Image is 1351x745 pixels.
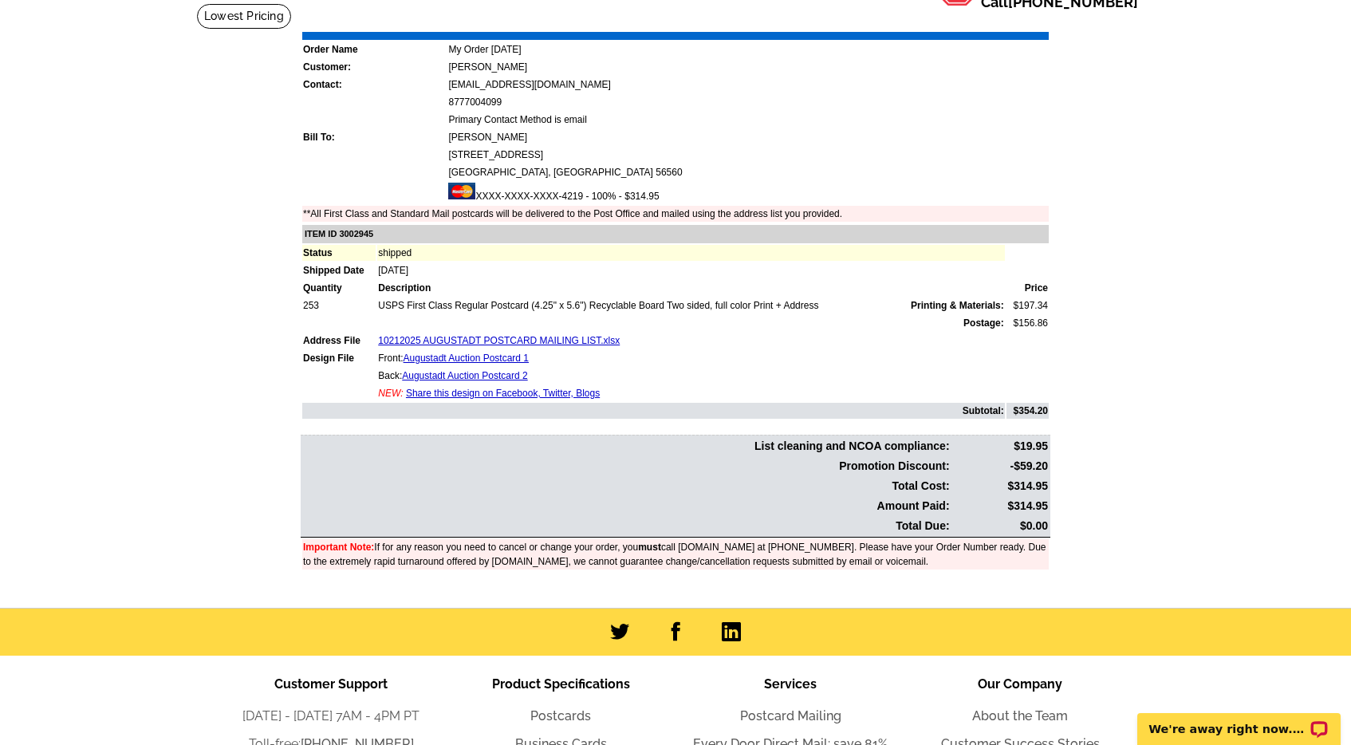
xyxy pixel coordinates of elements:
[302,262,376,278] td: Shipped Date
[302,298,376,313] td: 253
[274,676,388,692] span: Customer Support
[377,280,1005,296] td: Description
[447,94,1049,110] td: 8777004099
[1006,280,1049,296] td: Price
[530,708,591,723] a: Postcards
[302,497,951,515] td: Amount Paid:
[978,676,1062,692] span: Our Company
[302,59,446,75] td: Customer:
[447,112,1049,128] td: Primary Contact Method is email
[911,298,1004,313] span: Printing & Materials:
[448,183,475,199] img: mast.gif
[378,388,403,399] span: NEW:
[302,225,1049,243] td: ITEM ID 3002945
[302,206,1049,222] td: **All First Class and Standard Mail postcards will be delivered to the Post Office and mailed usi...
[447,182,1049,204] td: XXXX-XXXX-XXXX-4219 - 100% - $314.95
[447,77,1049,93] td: [EMAIL_ADDRESS][DOMAIN_NAME]
[952,497,1049,515] td: $314.95
[302,333,376,349] td: Address File
[447,129,1049,145] td: [PERSON_NAME]
[1006,403,1049,419] td: $354.20
[302,437,951,455] td: List cleaning and NCOA compliance:
[377,350,1005,366] td: Front:
[302,41,446,57] td: Order Name
[492,676,630,692] span: Product Specifications
[302,517,951,535] td: Total Due:
[302,539,1049,570] td: If for any reason you need to cancel or change your order, you call [DOMAIN_NAME] at [PHONE_NUMBE...
[302,477,951,495] td: Total Cost:
[302,129,446,145] td: Bill To:
[378,335,620,346] a: 10212025 AUGUSTADT POSTCARD MAILING LIST.xlsx
[952,477,1049,495] td: $314.95
[447,164,1049,180] td: [GEOGRAPHIC_DATA], [GEOGRAPHIC_DATA] 56560
[1006,315,1049,331] td: $156.86
[952,517,1049,535] td: $0.00
[302,403,1005,419] td: Subtotal:
[303,542,374,553] font: Important Note:
[972,708,1068,723] a: About the Team
[377,262,1005,278] td: [DATE]
[302,350,376,366] td: Design File
[377,298,1005,313] td: USPS First Class Regular Postcard (4.25" x 5.6") Recyclable Board Two sided, full color Print + A...
[1127,695,1351,745] iframe: LiveChat chat widget
[302,245,376,261] td: Status
[447,41,1049,57] td: My Order [DATE]
[1006,298,1049,313] td: $197.34
[447,147,1049,163] td: [STREET_ADDRESS]
[952,457,1049,475] td: -$59.20
[302,280,376,296] td: Quantity
[302,77,446,93] td: Contact:
[302,457,951,475] td: Promotion Discount:
[377,368,1005,384] td: Back:
[402,370,527,381] a: Augustadt Auction Postcard 2
[963,317,1004,329] strong: Postage:
[952,437,1049,455] td: $19.95
[764,676,817,692] span: Services
[406,388,600,399] a: Share this design on Facebook, Twitter, Blogs
[638,542,661,553] b: must
[740,708,841,723] a: Postcard Mailing
[447,59,1049,75] td: [PERSON_NAME]
[404,353,529,364] a: Augustadt Auction Postcard 1
[216,707,446,726] li: [DATE] - [DATE] 7AM - 4PM PT
[377,245,1005,261] td: shipped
